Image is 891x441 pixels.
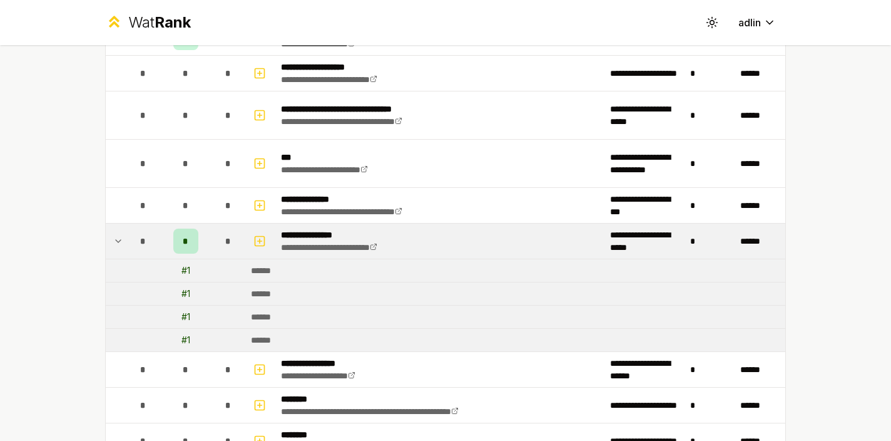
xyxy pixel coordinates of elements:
[738,15,761,30] span: adlin
[105,13,191,33] a: WatRank
[181,334,190,346] div: # 1
[155,13,191,31] span: Rank
[128,13,191,33] div: Wat
[181,288,190,300] div: # 1
[728,11,786,34] button: adlin
[181,264,190,277] div: # 1
[181,311,190,323] div: # 1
